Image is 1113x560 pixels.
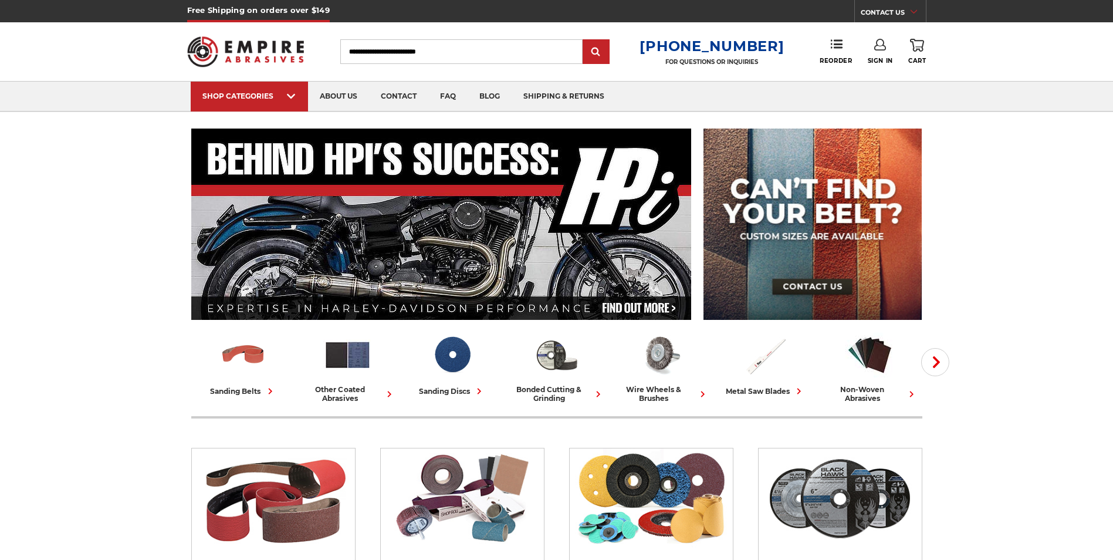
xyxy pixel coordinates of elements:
p: FOR QUESTIONS OR INQUIRIES [640,58,784,66]
a: other coated abrasives [300,330,395,403]
button: Next [921,348,949,376]
img: Bonded Cutting & Grinding [764,448,916,548]
a: about us [308,82,369,112]
a: bonded cutting & grinding [509,330,604,403]
a: faq [428,82,468,112]
div: sanding belts [211,385,276,397]
img: Sanding Discs [428,330,476,379]
img: Other Coated Abrasives [386,448,538,548]
span: Cart [908,57,926,65]
img: Non-woven Abrasives [845,330,894,379]
input: Submit [584,41,608,64]
img: Metal Saw Blades [741,330,790,379]
div: sanding discs [419,385,485,397]
a: CONTACT US [861,6,926,22]
img: Bonded Cutting & Grinding [532,330,581,379]
a: metal saw blades [718,330,813,397]
div: other coated abrasives [300,385,395,403]
div: bonded cutting & grinding [509,385,604,403]
img: Sanding Belts [197,448,349,548]
a: sanding belts [196,330,291,397]
div: SHOP CATEGORIES [202,92,296,100]
a: contact [369,82,428,112]
img: promo banner for custom belts. [703,129,922,320]
a: non-woven abrasives [823,330,918,403]
div: non-woven abrasives [823,385,918,403]
img: Sanding Belts [219,330,268,379]
a: blog [468,82,512,112]
div: wire wheels & brushes [614,385,709,403]
a: Cart [908,39,926,65]
img: Wire Wheels & Brushes [637,330,685,379]
a: sanding discs [405,330,500,397]
img: Banner for an interview featuring Horsepower Inc who makes Harley performance upgrades featured o... [191,129,692,320]
a: [PHONE_NUMBER] [640,38,784,55]
img: Other Coated Abrasives [323,330,372,379]
span: Reorder [820,57,852,65]
a: Reorder [820,39,852,64]
img: Empire Abrasives [187,29,305,75]
span: Sign In [868,57,893,65]
div: metal saw blades [726,385,805,397]
a: shipping & returns [512,82,616,112]
img: Sanding Discs [575,448,727,548]
a: wire wheels & brushes [614,330,709,403]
